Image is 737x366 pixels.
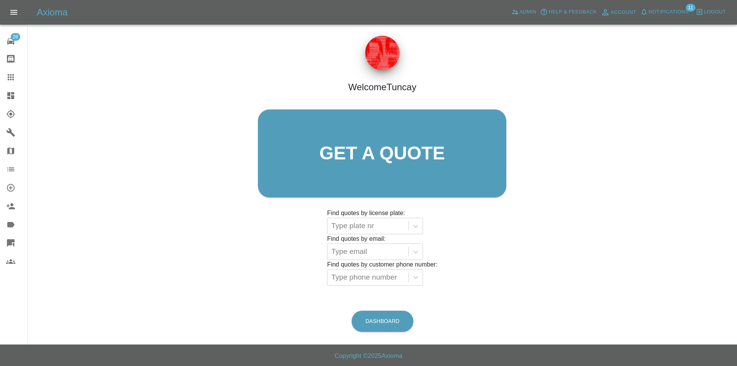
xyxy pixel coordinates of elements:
[611,8,636,17] span: Account
[258,109,506,197] a: Get a quote
[704,8,726,17] span: Logout
[365,36,400,70] img: ...
[348,82,416,93] h4: Welcome Tuncay
[509,6,539,18] a: Admin
[686,4,695,12] span: 11
[638,6,691,18] button: Notifications
[37,6,68,18] h5: Axioma
[6,351,731,361] h6: Copyright © 2025 Axioma
[694,6,728,18] button: Logout
[599,6,638,18] a: Account
[327,235,437,260] grid: Find quotes by email:
[327,210,437,234] grid: Find quotes by license plate:
[520,8,537,17] span: Admin
[538,6,598,18] button: Help & Feedback
[352,311,413,332] a: Dashboard
[10,33,20,41] span: 28
[549,8,597,17] span: Help & Feedback
[649,8,689,17] span: Notifications
[5,3,23,22] button: Open drawer
[327,261,437,286] grid: Find quotes by customer phone number:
